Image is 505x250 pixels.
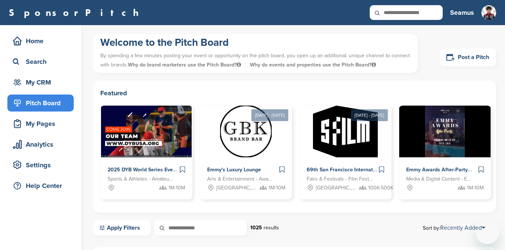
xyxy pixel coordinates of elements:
[440,48,496,66] a: Post a Pitch
[7,177,74,194] a: Help Center
[7,115,74,132] a: My Pages
[264,225,279,231] span: results
[406,175,473,183] span: Media & Digital Content - Entertainment
[250,62,376,68] span: Why do events and properties use the Pitch Board?
[168,184,185,192] span: 1M-10M
[351,109,388,121] div: [DATE] - [DATE]
[108,167,180,173] span: 2025 DYB World Series Events
[11,96,74,110] div: Pitch Board
[251,109,288,121] div: [DATE] - [DATE]
[269,184,285,192] span: 1M-10M
[7,74,74,91] a: My CRM
[101,106,192,157] img: Sponsorpitch &
[128,62,243,68] span: Why do brand marketers use the Pitch Board?
[200,94,292,199] a: [DATE] - [DATE] Sponsorpitch & Emmy's Luxury Lounge Arts & Entertainment - Award Show [GEOGRAPHIC...
[313,106,377,157] img: Sponsorpitch &
[207,175,274,183] span: Arts & Entertainment - Award Show
[440,224,485,232] a: Recently Added
[450,4,474,21] a: Seamus
[108,175,174,183] span: Sports & Athletes - Amateur Sports Leagues
[93,220,151,236] a: Apply Filters
[11,34,74,48] div: Home
[307,167,417,173] span: 69th San Francisco International Film Festival
[467,184,484,192] span: 1M-10M
[11,158,74,172] div: Settings
[100,88,489,98] h2: Featured
[406,167,468,173] span: Emmy Awards After-Party
[368,184,393,192] span: 100K-500K
[399,106,491,157] img: Sponsorpitch &
[11,55,74,68] div: Search
[7,53,74,70] a: Search
[423,225,485,231] span: Sort by:
[207,167,261,173] span: Emmy's Luxury Lounge
[7,157,74,174] a: Settings
[307,175,373,183] span: Fairs & Festivals - Film Festival
[450,7,474,18] h3: Seamus
[7,136,74,153] a: Analytics
[11,117,74,130] div: My Pages
[11,138,74,151] div: Analytics
[481,5,496,20] img: Seamus pic
[11,76,74,89] div: My CRM
[7,95,74,112] a: Pitch Board
[250,225,262,231] strong: 1025
[220,106,272,157] img: Sponsorpitch &
[316,184,357,192] span: [GEOGRAPHIC_DATA], [GEOGRAPHIC_DATA]
[299,94,391,199] a: [DATE] - [DATE] Sponsorpitch & 69th San Francisco International Film Festival Fairs & Festivals -...
[9,8,143,17] a: SponsorPitch
[100,49,411,71] p: By spending a few minutes posting your event or opportunity on the pitch board, you open up an ad...
[100,106,192,199] a: Sponsorpitch & 2025 DYB World Series Events Sports & Athletes - Amateur Sports Leagues 1M-10M
[399,106,491,199] a: Sponsorpitch & Emmy Awards After-Party Media & Digital Content - Entertainment 1M-10M
[216,184,258,192] span: [GEOGRAPHIC_DATA], [GEOGRAPHIC_DATA]
[7,32,74,49] a: Home
[476,220,499,244] iframe: Button to launch messaging window
[11,179,74,192] div: Help Center
[100,36,411,49] h1: Welcome to the Pitch Board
